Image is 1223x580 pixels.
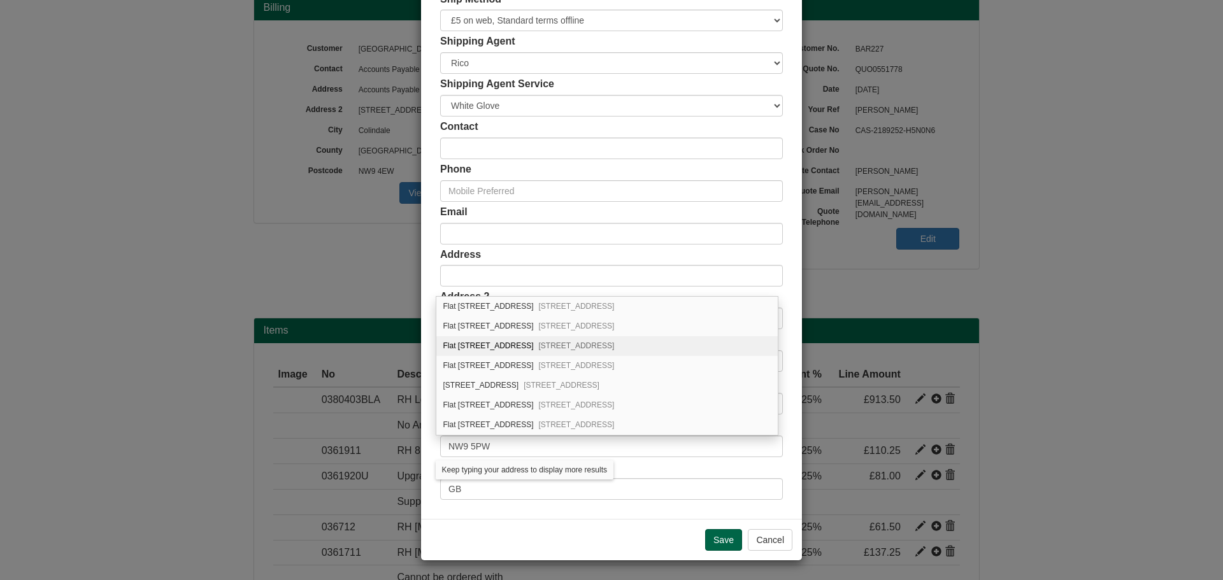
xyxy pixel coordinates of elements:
label: Contact [440,120,478,134]
label: Phone [440,162,471,177]
span: [STREET_ADDRESS] [539,400,615,409]
button: Cancel [748,529,792,551]
div: Flat 31, Astoria House, 23 Boulevard Drive [436,356,778,376]
label: Shipping Agent Service [440,77,554,92]
label: Shipping Agent [440,34,515,49]
div: Flat 34, Astoria House, 23 Boulevard Drive [436,415,778,435]
div: Flat 29, Astoria House, 23 Boulevard Drive [436,316,778,336]
label: Address [440,248,481,262]
label: Email [440,205,468,220]
div: Flat 33, Astoria House, 23 Boulevard Drive [436,395,778,415]
div: Flat 30, Astoria House, 23 Boulevard Drive [436,336,778,356]
div: Keep typing your address to display more results [436,460,613,479]
label: Address 2 [440,290,489,304]
span: [STREET_ADDRESS] [539,420,615,429]
span: [STREET_ADDRESS] [539,361,615,370]
div: Flat 32, Astoria House, 23 Boulevard Drive [436,376,778,395]
div: Flat 42, Astoria House, 23 Boulevard Drive [436,297,778,316]
span: [STREET_ADDRESS] [539,322,615,330]
input: Mobile Preferred [440,180,783,202]
input: Save [705,529,742,551]
span: [STREET_ADDRESS] [524,381,599,390]
span: [STREET_ADDRESS] [539,302,615,311]
span: [STREET_ADDRESS] [539,341,615,350]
